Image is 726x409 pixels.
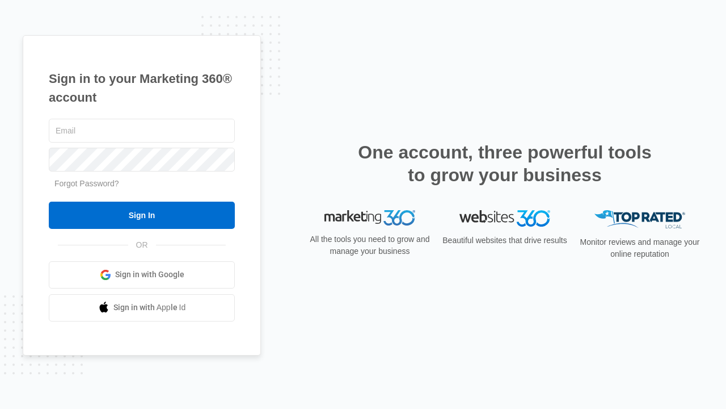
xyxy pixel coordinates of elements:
[306,233,433,257] p: All the tools you need to grow and manage your business
[49,69,235,107] h1: Sign in to your Marketing 360® account
[128,239,156,251] span: OR
[324,210,415,226] img: Marketing 360
[115,269,184,281] span: Sign in with Google
[49,119,235,143] input: Email
[49,202,235,229] input: Sign In
[459,210,550,227] img: Websites 360
[594,210,685,229] img: Top Rated Local
[354,141,655,186] h2: One account, three powerful tools to grow your business
[441,235,568,247] p: Beautiful websites that drive results
[113,302,186,314] span: Sign in with Apple Id
[49,294,235,322] a: Sign in with Apple Id
[49,261,235,289] a: Sign in with Google
[54,179,119,188] a: Forgot Password?
[576,236,703,260] p: Monitor reviews and manage your online reputation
